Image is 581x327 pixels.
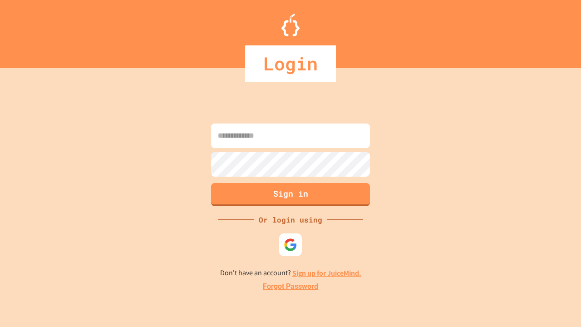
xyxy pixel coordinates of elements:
[220,268,361,279] p: Don't have an account?
[211,183,370,206] button: Sign in
[254,214,327,225] div: Or login using
[292,268,361,278] a: Sign up for JuiceMind.
[284,238,297,252] img: google-icon.svg
[245,45,336,82] div: Login
[263,281,318,292] a: Forgot Password
[281,14,300,36] img: Logo.svg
